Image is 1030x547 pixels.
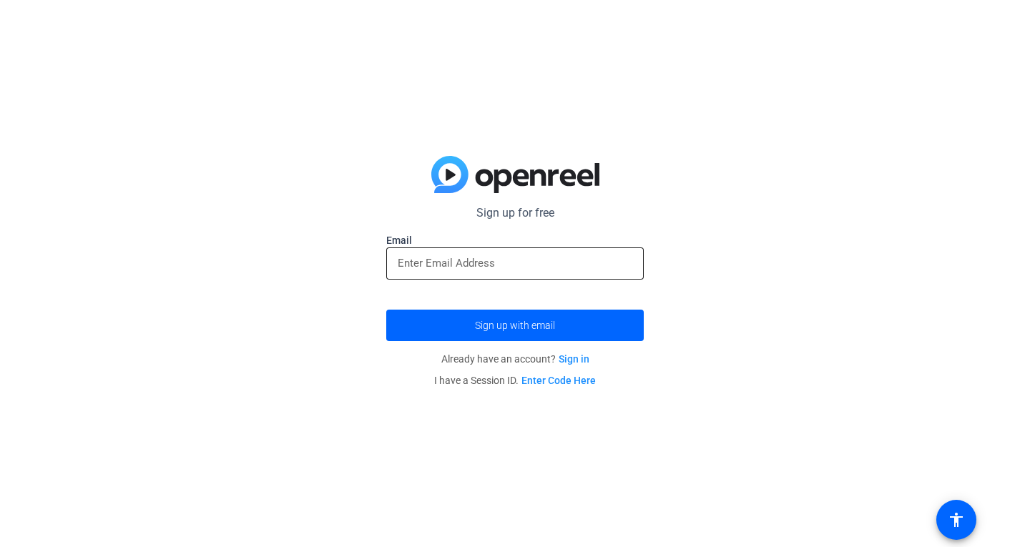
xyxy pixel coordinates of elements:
[386,233,644,247] label: Email
[431,156,599,193] img: blue-gradient.svg
[559,353,589,365] a: Sign in
[386,204,644,222] p: Sign up for free
[434,375,596,386] span: I have a Session ID.
[386,310,644,341] button: Sign up with email
[948,511,965,528] mat-icon: accessibility
[441,353,589,365] span: Already have an account?
[521,375,596,386] a: Enter Code Here
[398,255,632,272] input: Enter Email Address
